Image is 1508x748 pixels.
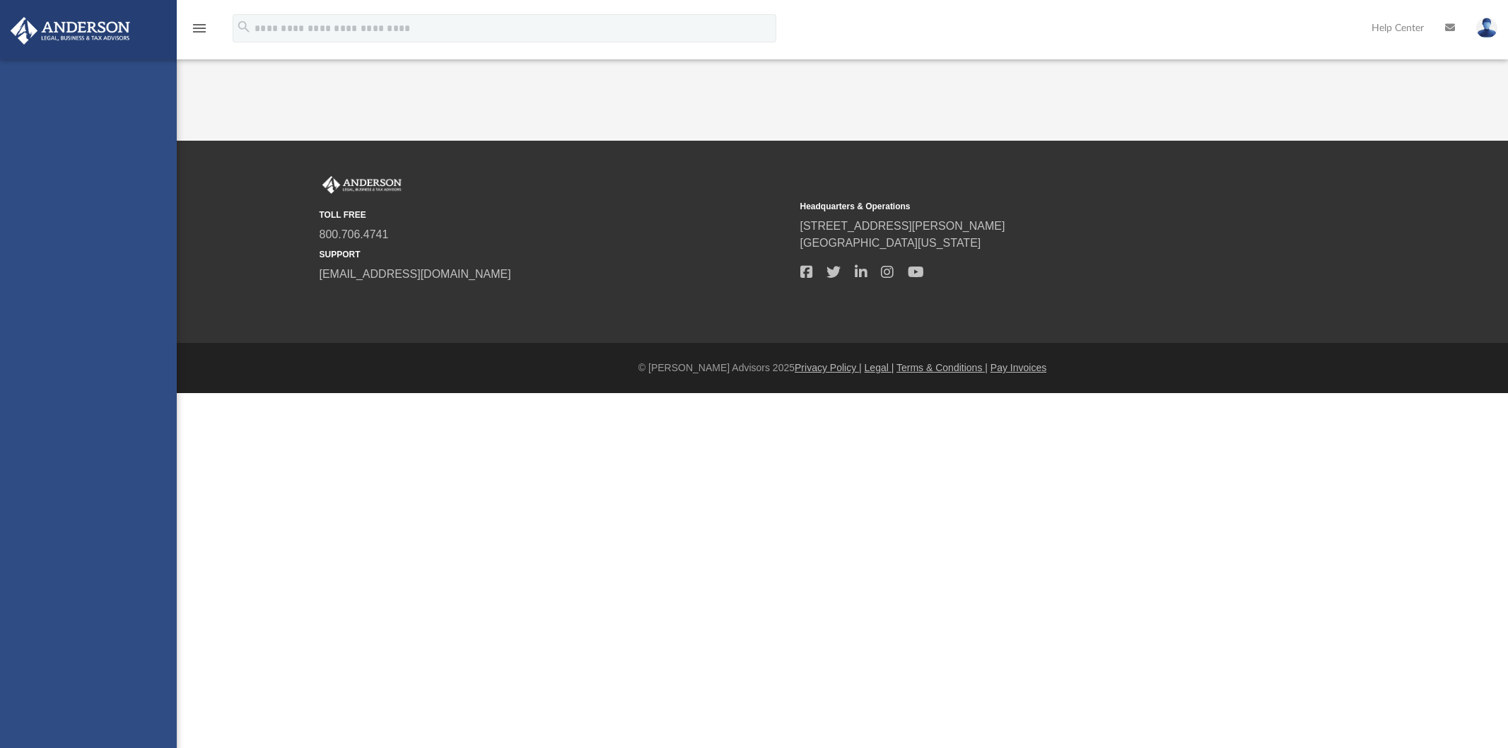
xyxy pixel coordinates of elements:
div: © [PERSON_NAME] Advisors 2025 [177,361,1508,375]
small: SUPPORT [320,248,790,261]
i: search [236,19,252,35]
small: TOLL FREE [320,209,790,221]
a: Pay Invoices [990,362,1046,373]
a: Terms & Conditions | [896,362,988,373]
a: [STREET_ADDRESS][PERSON_NAME] [800,220,1005,232]
a: Legal | [865,362,894,373]
img: Anderson Advisors Platinum Portal [320,176,404,194]
a: 800.706.4741 [320,228,389,240]
a: [GEOGRAPHIC_DATA][US_STATE] [800,237,981,249]
img: User Pic [1476,18,1497,38]
i: menu [191,20,208,37]
a: [EMAIL_ADDRESS][DOMAIN_NAME] [320,268,511,280]
a: menu [191,27,208,37]
a: Privacy Policy | [795,362,862,373]
img: Anderson Advisors Platinum Portal [6,17,134,45]
small: Headquarters & Operations [800,200,1271,213]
